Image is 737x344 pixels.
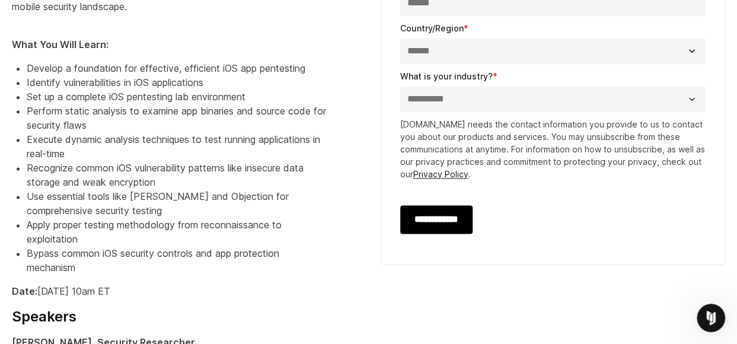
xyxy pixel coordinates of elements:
li: Use essential tools like [PERSON_NAME] and Objection for comprehensive security testing [27,189,328,218]
a: Privacy Policy [413,169,468,179]
li: Bypass common iOS security controls and app protection mechanism [27,246,328,275]
li: Apply proper testing methodology from reconnaissance to exploitation [27,218,328,246]
strong: What You Will Learn: [12,39,109,50]
li: Develop a foundation for effective, efficient iOS app pentesting [27,61,328,75]
strong: Date: [12,285,37,297]
li: Identify vulnerabilities in iOS applications [27,75,328,90]
iframe: Intercom live chat [697,304,725,332]
span: What is your industry? [400,71,493,81]
li: Execute dynamic analysis techniques to test running applications in real-time [27,132,328,161]
h4: Speakers [12,308,328,326]
p: [DATE] 10am ET [12,284,328,298]
li: Recognize common iOS vulnerability patterns like insecure data storage and weak encryption [27,161,328,189]
li: Perform static analysis to examine app binaries and source code for security flaws [27,104,328,132]
li: Set up a complete iOS pentesting lab environment [27,90,328,104]
span: Country/Region [400,23,464,33]
p: [DOMAIN_NAME] needs the contact information you provide to us to contact you about our products a... [400,118,706,180]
